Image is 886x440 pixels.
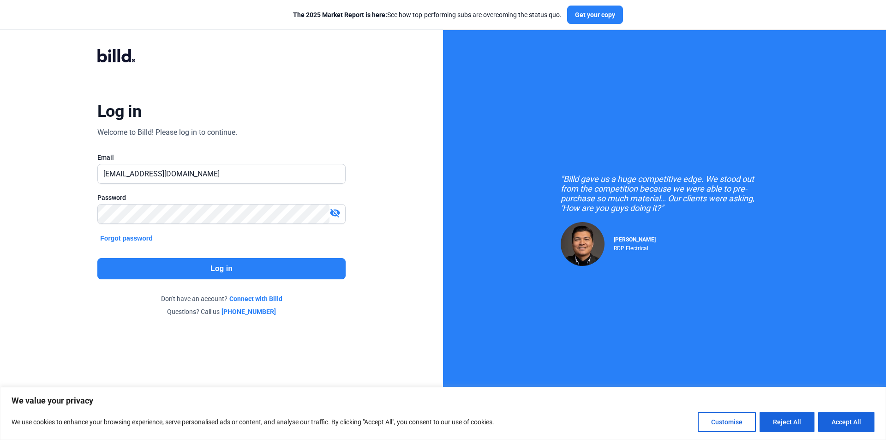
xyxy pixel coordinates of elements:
div: See how top-performing subs are overcoming the status quo. [293,10,562,19]
button: Log in [97,258,346,279]
div: Don't have an account? [97,294,346,303]
button: Reject All [760,412,814,432]
div: Email [97,153,346,162]
a: [PHONE_NUMBER] [221,307,276,316]
img: Raul Pacheco [561,222,605,266]
a: Connect with Billd [229,294,282,303]
p: We value your privacy [12,395,874,406]
span: [PERSON_NAME] [614,236,656,243]
mat-icon: visibility_off [329,207,341,218]
div: Password [97,193,346,202]
button: Customise [698,412,756,432]
div: Log in [97,101,141,121]
div: Welcome to Billd! Please log in to continue. [97,127,237,138]
div: "Billd gave us a huge competitive edge. We stood out from the competition because we were able to... [561,174,768,213]
button: Accept All [818,412,874,432]
div: RDP Electrical [614,243,656,252]
button: Get your copy [567,6,623,24]
p: We use cookies to enhance your browsing experience, serve personalised ads or content, and analys... [12,416,494,428]
button: Forgot password [97,233,156,243]
span: The 2025 Market Report is here: [293,11,387,18]
div: Questions? Call us [97,307,346,316]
